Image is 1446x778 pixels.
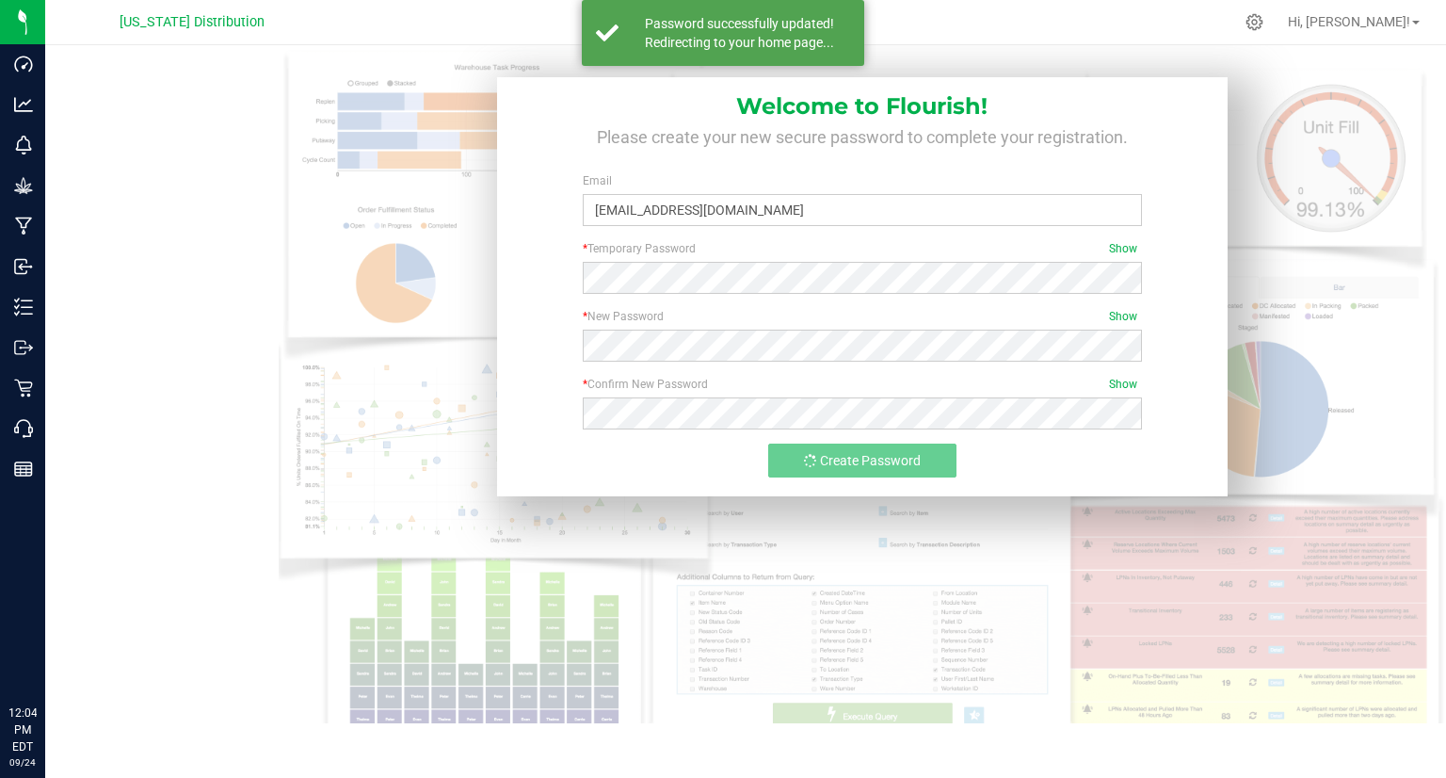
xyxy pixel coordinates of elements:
[1109,376,1137,393] span: Show
[523,77,1200,119] h1: Welcome to Flourish!
[14,379,33,397] inline-svg: Retail
[14,136,33,154] inline-svg: Monitoring
[583,308,1142,325] label: New Password
[1109,308,1137,325] span: Show
[14,217,33,235] inline-svg: Manufacturing
[14,257,33,276] inline-svg: Inbound
[1243,13,1266,31] div: Manage settings
[629,14,850,52] div: Password successfully updated! Redirecting to your home page...
[583,376,1142,393] label: Confirm New Password
[14,460,33,478] inline-svg: Reports
[820,453,921,468] span: Create Password
[14,298,33,316] inline-svg: Inventory
[8,705,37,755] p: 12:04 PM EDT
[768,444,956,478] button: Create Password
[14,419,33,438] inline-svg: Call Center
[1288,14,1410,29] span: Hi, [PERSON_NAME]!
[14,338,33,357] inline-svg: Outbound
[14,176,33,195] inline-svg: Grow
[14,55,33,73] inline-svg: Dashboard
[583,240,1142,257] label: Temporary Password
[14,95,33,114] inline-svg: Analytics
[120,14,265,30] span: [US_STATE] Distribution
[583,172,1142,189] label: Email
[597,127,1128,147] span: Please create your new secure password to complete your registration.
[1109,240,1137,257] span: Show
[8,755,37,770] p: 09/24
